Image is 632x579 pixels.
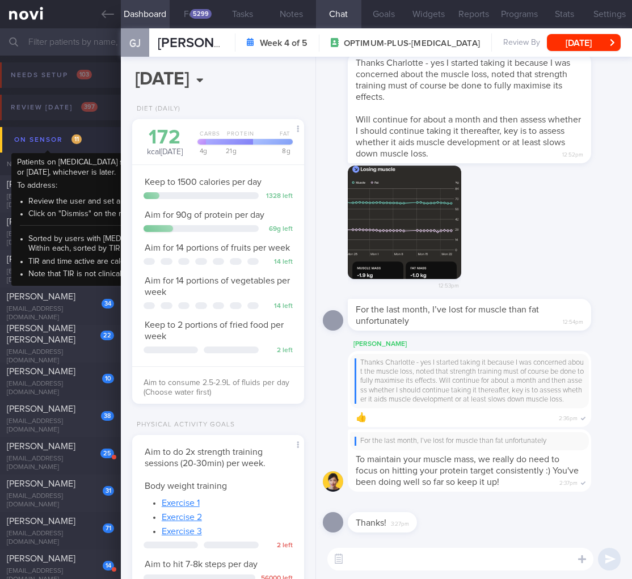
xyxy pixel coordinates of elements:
[144,128,186,158] div: kcal [DATE]
[344,38,480,49] span: OPTIMUM-PLUS-[MEDICAL_DATA]
[144,128,186,147] div: 172
[7,324,75,344] span: [PERSON_NAME] [PERSON_NAME]
[7,193,114,210] div: [EMAIL_ADDRESS][DOMAIN_NAME]
[7,180,75,189] span: [PERSON_NAME]
[251,147,293,154] div: 8 g
[218,130,260,145] div: Protein
[7,554,75,563] span: [PERSON_NAME]
[102,374,114,383] div: 10
[264,346,293,355] div: 2 left
[503,38,540,48] span: Review By
[8,100,100,115] div: Review [DATE]
[260,37,307,49] strong: Week 4 of 5
[132,105,180,113] div: Diet (Daily)
[77,70,92,79] span: 103
[264,225,293,234] div: 69 g left
[356,305,539,326] span: For the last month, I’ve lost for muscle than fat unfortunately
[145,320,284,341] span: Keep to 2 portions of fried food per week
[162,513,202,522] a: Exercise 2
[547,34,621,51] button: [DATE]
[100,331,114,340] div: 22
[100,449,114,458] div: 25
[264,302,293,311] div: 14 left
[144,379,289,397] span: Aim to consume 2.5-2.9L of fluids per day (Choose water first)
[101,224,114,234] div: 38
[132,421,235,429] div: Physical Activity Goals
[101,411,114,421] div: 38
[145,210,264,219] span: Aim for 90g of protein per day
[356,58,570,102] span: Thanks Charlotte - yes I started taking it because I was concerned about the muscle loss, noted t...
[563,315,583,326] span: 12:54pm
[7,380,114,397] div: [EMAIL_ADDRESS][DOMAIN_NAME]
[100,187,114,196] div: 20
[356,518,386,527] span: Thanks!
[348,337,625,351] div: [PERSON_NAME]
[145,481,227,491] span: Body weight training
[355,437,584,446] div: For the last month, I’ve lost for muscle than fat unfortunately
[559,476,578,487] span: 2:37pm
[7,230,114,247] div: [EMAIL_ADDRESS][DOMAIN_NAME]
[356,455,579,487] span: To maintain your muscle mass, we really do need to focus on hitting your protein target consisten...
[256,130,293,145] div: Fat
[7,442,75,451] span: [PERSON_NAME]
[7,530,114,547] div: [EMAIL_ADDRESS][DOMAIN_NAME]
[7,417,114,434] div: [EMAIL_ADDRESS][DOMAIN_NAME]
[355,358,584,404] div: Thanks Charlotte - yes I started taking it because I was concerned about the muscle loss, noted t...
[7,367,75,376] span: [PERSON_NAME]
[194,147,209,154] div: 4 g
[145,560,258,569] span: Aim to hit 7-8k steps per day
[391,517,409,528] span: 3:27pm
[118,22,152,65] div: GJ
[75,153,121,175] div: Chats
[162,498,200,508] a: Exercise 1
[7,255,75,264] span: [PERSON_NAME]
[7,268,114,285] div: [EMAIL_ADDRESS][DOMAIN_NAME]
[11,132,85,147] div: On sensor
[562,148,583,159] span: 12:52pm
[71,134,82,144] span: 11
[145,243,290,252] span: Aim for 14 portions of fruits per week
[356,115,581,158] span: Will continue for about a month and then assess whether I should continue taking it thereafter, k...
[7,479,75,488] span: [PERSON_NAME]
[7,217,75,226] span: [PERSON_NAME]
[162,527,202,536] a: Exercise 3
[7,404,75,413] span: [PERSON_NAME]
[7,292,75,301] span: [PERSON_NAME]
[158,36,263,50] span: [PERSON_NAME]
[103,486,114,496] div: 31
[100,261,114,271] div: 52
[559,412,578,422] span: 2:36pm
[145,177,262,187] span: Keep to 1500 calories per day
[205,147,254,154] div: 21 g
[264,192,293,201] div: 1328 left
[348,166,461,279] img: Photo by
[194,130,221,145] div: Carbs
[264,258,293,267] div: 14 left
[103,561,114,570] div: 14
[102,299,114,308] div: 34
[145,447,266,468] span: Aim to do 2x strength training sessions (20-30min) per week.
[7,455,114,472] div: [EMAIL_ADDRESS][DOMAIN_NAME]
[439,279,459,290] span: 12:53pm
[103,523,114,533] div: 71
[145,276,290,297] span: Aim for 14 portions of vegetables per week
[356,413,367,422] span: 👍
[7,517,75,526] span: [PERSON_NAME]
[7,348,114,365] div: [EMAIL_ADDRESS][DOMAIN_NAME]
[190,9,212,19] div: 5299
[264,542,293,550] div: 2 left
[81,102,98,112] span: 397
[7,305,114,322] div: [EMAIL_ADDRESS][DOMAIN_NAME]
[8,67,95,83] div: Needs setup
[7,492,114,509] div: [EMAIL_ADDRESS][DOMAIN_NAME]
